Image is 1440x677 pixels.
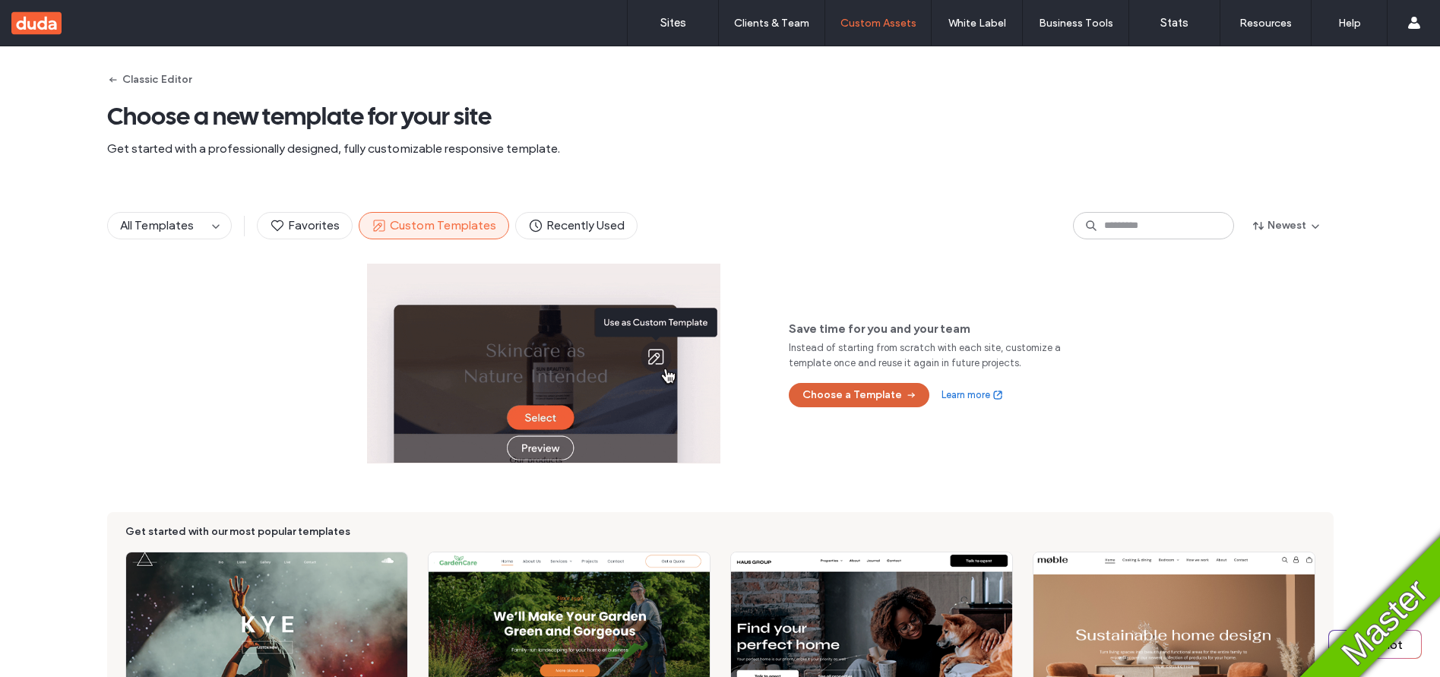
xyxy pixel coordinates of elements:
[515,212,638,239] button: Recently Used
[789,340,1062,371] span: Instead of starting from scratch with each site, customize a template once and reuse it again in ...
[789,321,1074,337] span: Save time for you and your team
[1239,17,1292,30] label: Resources
[528,217,625,234] span: Recently Used
[942,388,1004,403] a: Learn more
[107,141,1334,157] span: Get started with a professionally designed, fully customizable responsive template.
[1329,631,1421,658] button: Copilot
[660,16,686,30] label: Sites
[120,218,194,233] span: All Templates
[107,101,1334,131] span: Choose a new template for your site
[948,17,1006,30] label: White Label
[1338,17,1361,30] label: Help
[1240,214,1334,238] button: Newest
[270,217,340,234] span: Favorites
[1160,16,1188,30] label: Stats
[108,213,207,239] button: All Templates
[359,212,509,239] button: Custom Templates
[125,524,1315,539] span: Get started with our most popular templates
[789,383,929,407] button: Choose a Template
[367,274,720,463] img: Template
[840,17,916,30] label: Custom Assets
[734,17,809,30] label: Clients & Team
[1039,17,1113,30] label: Business Tools
[107,68,191,92] button: Classic Editor
[372,217,496,234] span: Custom Templates
[257,212,353,239] button: Favorites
